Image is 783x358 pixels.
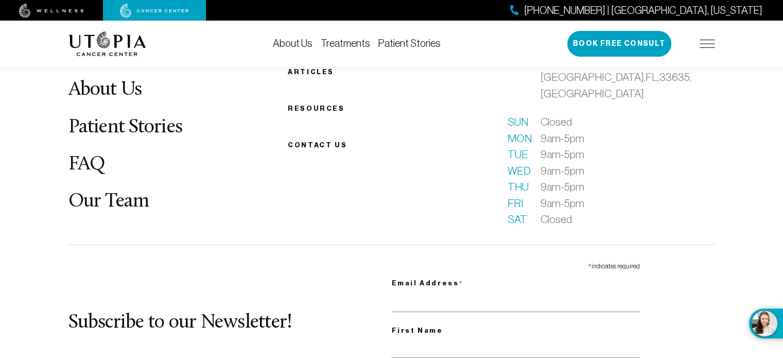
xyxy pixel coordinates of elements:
[68,192,149,212] a: Our Team
[541,55,691,99] span: [STREET_ADDRESS], [GEOGRAPHIC_DATA], FL, 33635, [GEOGRAPHIC_DATA]
[288,68,334,76] a: Articles
[508,114,528,130] span: Sun
[541,114,572,130] span: Closed
[541,195,584,212] span: 9am-5pm
[392,258,640,272] div: indicates required
[392,272,640,291] label: Email Address
[68,80,142,100] a: About Us
[508,179,528,195] span: Thu
[288,141,347,149] span: Contact us
[508,130,528,147] span: Mon
[68,117,183,138] a: Patient Stories
[378,38,441,49] a: Patient Stories
[508,163,528,179] span: Wed
[508,211,528,228] span: Sat
[321,38,370,49] a: Treatments
[508,195,528,212] span: Fri
[68,31,146,56] img: logo
[541,53,715,102] a: [STREET_ADDRESS],[GEOGRAPHIC_DATA],FL,33635,[GEOGRAPHIC_DATA]
[541,163,584,179] span: 9am-5pm
[273,38,312,49] a: About Us
[541,211,572,228] span: Closed
[700,40,715,48] img: icon-hamburger
[508,146,528,163] span: Tue
[524,3,762,18] span: [PHONE_NUMBER] | [GEOGRAPHIC_DATA], [US_STATE]
[541,130,584,147] span: 9am-5pm
[120,4,189,18] img: cancer center
[567,31,671,57] button: Book Free Consult
[541,146,584,163] span: 9am-5pm
[68,312,392,334] h2: Subscribe to our Newsletter!
[510,3,762,18] a: [PHONE_NUMBER] | [GEOGRAPHIC_DATA], [US_STATE]
[541,179,584,195] span: 9am-5pm
[288,105,344,112] a: Resources
[68,155,106,175] a: FAQ
[392,325,640,337] label: First Name
[19,4,84,18] img: wellness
